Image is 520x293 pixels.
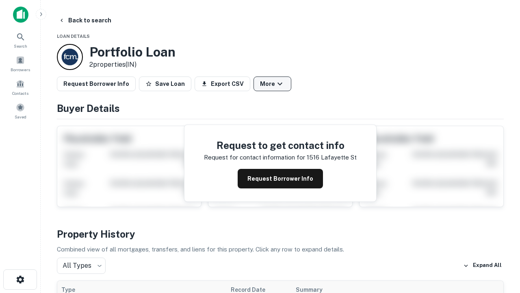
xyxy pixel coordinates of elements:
p: Combined view of all mortgages, transfers, and liens for this property. Click any row to expand d... [57,245,504,254]
p: 1516 lafayette st [307,153,357,162]
h4: Buyer Details [57,101,504,116]
span: Borrowers [11,66,30,73]
button: Request Borrower Info [57,77,136,91]
a: Contacts [2,76,38,98]
button: Export CSV [195,77,250,91]
p: 2 properties (IN) [89,60,175,70]
h3: Portfolio Loan [89,44,175,60]
span: Search [14,43,27,49]
h4: Property History [57,227,504,241]
h4: Request to get contact info [204,138,357,153]
iframe: Chat Widget [479,202,520,241]
a: Borrowers [2,52,38,74]
p: Request for contact information for [204,153,305,162]
button: Request Borrower Info [238,169,323,188]
span: Loan Details [57,34,90,39]
div: All Types [57,258,106,274]
a: Search [2,29,38,51]
img: capitalize-icon.png [13,7,28,23]
button: More [253,77,291,91]
a: Saved [2,100,38,122]
span: Saved [15,114,26,120]
button: Back to search [55,13,115,28]
span: Contacts [12,90,28,96]
button: Expand All [461,260,504,272]
button: Save Loan [139,77,191,91]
